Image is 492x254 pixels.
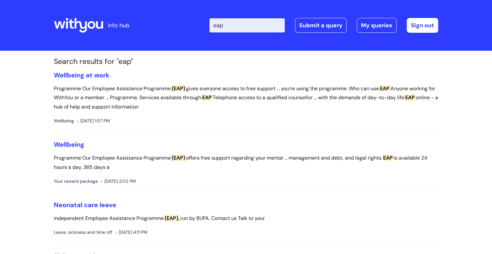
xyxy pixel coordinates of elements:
[54,214,438,223] p: independent Employee Assistance Programme run by BUPA. Contact us Talk to your
[54,228,112,236] span: Leave, sickness and time off
[54,177,98,185] span: Your reward package
[54,57,438,66] h1: Search results for "eap"
[54,84,438,112] p: Programme Our Employee Assistance Programme gives everyone access to free support ... you’re usin...
[101,177,136,185] span: [DATE] 2:02 PM
[54,71,110,79] a: Wellbeing at work
[116,228,147,236] span: [DATE] 4:11 PM
[171,154,186,161] span: (EAP)
[407,18,438,33] a: Sign out
[54,140,84,149] a: Wellbeing
[54,153,438,172] p: Programme Our Employee Assistance Programme offers free support regarding your mental ... managem...
[382,154,394,161] span: EAP
[54,117,74,125] span: Wellbeing
[404,94,416,101] span: EAP
[171,85,186,92] span: (EAP)
[201,94,213,101] span: EAP
[164,215,180,222] span: (EAP),
[77,117,110,125] span: [DATE] 1:57 PM
[54,201,116,209] a: Neonatal care leave
[379,85,390,92] span: EAP
[108,20,129,31] p: info hub
[209,18,285,32] input: Search
[295,18,347,33] a: Submit a query
[357,18,397,33] a: My queries
[209,18,438,33] div: | -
